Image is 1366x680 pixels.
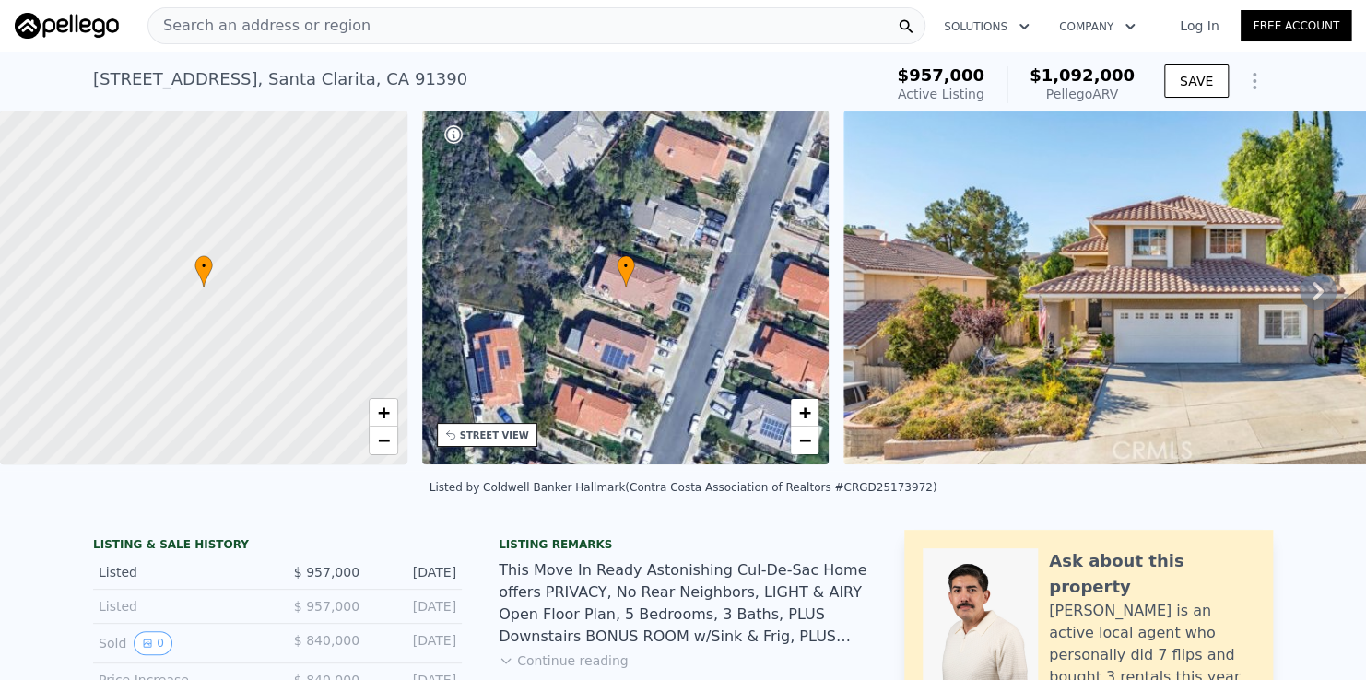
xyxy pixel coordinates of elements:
[99,597,263,616] div: Listed
[99,631,263,655] div: Sold
[1030,65,1135,85] span: $1,092,000
[791,427,818,454] a: Zoom out
[1030,85,1135,103] div: Pellego ARV
[1158,17,1241,35] a: Log In
[1044,10,1150,43] button: Company
[99,563,263,581] div: Listed
[499,537,867,552] div: Listing remarks
[377,401,389,424] span: +
[194,258,213,275] span: •
[1241,10,1351,41] a: Free Account
[15,13,119,39] img: Pellego
[374,563,456,581] div: [DATE]
[617,258,635,275] span: •
[374,631,456,655] div: [DATE]
[897,65,984,85] span: $957,000
[460,428,529,442] div: STREET VIEW
[134,631,172,655] button: View historical data
[93,66,467,92] div: [STREET_ADDRESS] , Santa Clarita , CA 91390
[499,651,629,670] button: Continue reading
[791,399,818,427] a: Zoom in
[898,87,984,101] span: Active Listing
[294,565,359,580] span: $ 957,000
[93,537,462,556] div: LISTING & SALE HISTORY
[148,15,371,37] span: Search an address or region
[430,481,937,494] div: Listed by Coldwell Banker Hallmark (Contra Costa Association of Realtors #CRGD25173972)
[294,599,359,614] span: $ 957,000
[194,255,213,287] div: •
[1164,64,1229,98] button: SAVE
[499,559,867,648] div: This Move In Ready Astonishing Cul-De-Sac Home offers PRIVACY, No Rear Neighbors, LIGHT & AIRY Op...
[799,428,811,451] span: −
[929,10,1044,43] button: Solutions
[294,633,359,648] span: $ 840,000
[377,428,389,451] span: −
[374,597,456,616] div: [DATE]
[370,399,397,427] a: Zoom in
[617,255,635,287] div: •
[1236,63,1273,100] button: Show Options
[1049,548,1254,600] div: Ask about this property
[799,401,811,424] span: +
[370,427,397,454] a: Zoom out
